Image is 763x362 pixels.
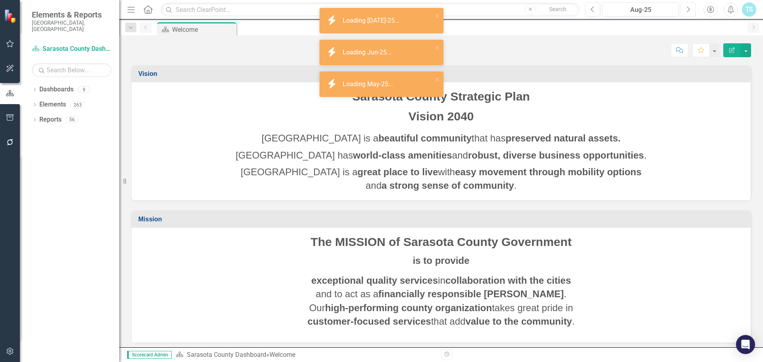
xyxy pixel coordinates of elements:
[468,150,644,161] strong: robust, diverse business opportunities
[269,351,295,358] div: Welcome
[325,302,492,313] strong: high-performing county organization
[39,85,74,94] a: Dashboards
[435,75,440,84] button: close
[435,43,440,52] button: close
[172,25,234,35] div: Welcome
[736,335,755,354] div: Open Intercom Messenger
[413,255,470,266] strong: is to provide
[378,133,472,143] strong: beautiful community
[39,100,66,109] a: Elements
[445,275,571,286] strong: collaboration with the cities
[176,350,435,360] div: »
[32,45,111,54] a: Sarasota County Dashboard
[378,288,564,299] strong: financially responsible [PERSON_NAME]
[236,150,647,161] span: [GEOGRAPHIC_DATA] has and .
[358,166,438,177] strong: great place to live
[187,351,266,358] a: Sarasota County Dashboard
[161,3,579,17] input: Search ClearPoint...
[308,275,575,327] span: in and to act as a . Our takes great pride in that add .
[465,316,572,327] strong: value to the community
[343,48,393,57] div: Loading Jun-25...
[261,133,620,143] span: [GEOGRAPHIC_DATA] is a that has
[32,19,111,33] small: [GEOGRAPHIC_DATA], [GEOGRAPHIC_DATA]
[409,110,474,123] span: Vision 2040
[70,101,85,108] div: 263
[505,133,621,143] strong: preserved natural assets.
[39,115,62,124] a: Reports
[138,216,747,223] h3: Mission
[343,80,395,89] div: Loading May-25...
[308,316,431,327] strong: customer-focused services
[602,2,679,17] button: Aug-25
[455,166,641,177] strong: easy movement through mobility options
[381,180,514,191] strong: a strong sense of community
[77,86,90,93] div: 9
[4,9,18,23] img: ClearPoint Strategy
[742,2,756,17] button: TS
[549,6,566,12] span: Search
[311,275,438,286] strong: exceptional quality services
[353,150,452,161] strong: world-class amenities
[343,16,401,25] div: Loading [DATE]-25...
[311,235,572,248] span: The MISSION of Sarasota County Government
[32,63,111,77] input: Search Below...
[435,11,440,20] button: close
[127,351,172,359] span: Scorecard Admin
[66,116,78,123] div: 56
[605,5,676,15] div: Aug-25
[538,4,577,15] button: Search
[138,70,747,77] h3: Vision
[241,166,642,191] span: [GEOGRAPHIC_DATA] is a with and .
[32,10,111,19] span: Elements & Reports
